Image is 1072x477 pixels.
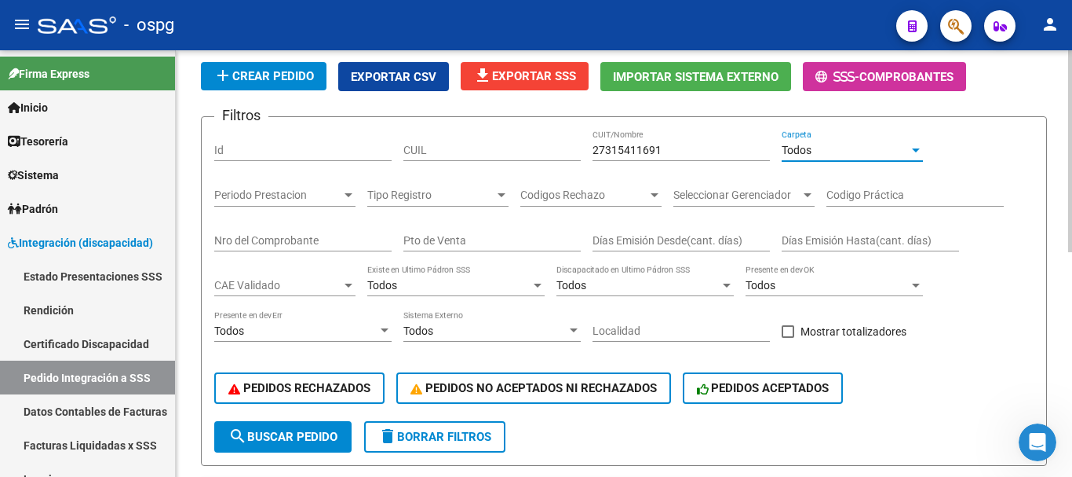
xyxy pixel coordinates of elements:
[214,372,385,404] button: PEDIDOS RECHAZADOS
[214,279,341,292] span: CAE Validado
[859,70,953,84] span: Comprobantes
[673,189,800,202] span: Seleccionar Gerenciador
[683,372,844,404] button: PEDIDOS ACEPTADOS
[8,133,68,150] span: Tesorería
[31,165,283,192] p: Necesitás ayuda?
[338,62,449,91] button: Exportar CSV
[556,279,586,292] span: Todos
[213,69,314,83] span: Crear Pedido
[378,427,397,446] mat-icon: delete
[228,430,337,444] span: Buscar Pedido
[600,62,791,91] button: Importar Sistema Externo
[8,65,89,83] span: Firma Express
[210,372,261,383] span: Mensajes
[473,66,492,85] mat-icon: file_download
[31,112,283,165] p: Hola! [PERSON_NAME]
[378,430,491,444] span: Borrar Filtros
[214,189,341,202] span: Periodo Prestacion
[461,62,589,90] button: Exportar SSS
[1019,424,1056,461] iframe: Intercom live chat
[473,69,576,83] span: Exportar SSS
[782,144,811,156] span: Todos
[396,372,671,404] button: PEDIDOS NO ACEPTADOS NI RECHAZADOS
[124,8,174,42] span: - ospg
[228,381,370,395] span: PEDIDOS RECHAZADOS
[201,62,326,90] button: Crear Pedido
[1041,15,1059,34] mat-icon: person
[270,25,298,53] div: Cerrar
[8,167,59,184] span: Sistema
[228,427,247,446] mat-icon: search
[8,99,48,116] span: Inicio
[8,234,153,251] span: Integración (discapacidad)
[13,15,31,34] mat-icon: menu
[746,279,775,292] span: Todos
[410,381,657,395] span: PEDIDOS NO ACEPTADOS NI RECHAZADOS
[32,225,262,241] div: Envíanos un mensaje
[213,66,232,85] mat-icon: add
[367,279,397,292] span: Todos
[520,189,647,202] span: Codigos Rechazo
[403,325,433,337] span: Todos
[214,421,352,453] button: Buscar Pedido
[214,105,268,127] h3: Filtros
[697,381,830,395] span: PEDIDOS ACEPTADOS
[214,325,244,337] span: Todos
[613,70,778,84] span: Importar Sistema Externo
[364,421,505,453] button: Borrar Filtros
[157,332,314,395] button: Mensajes
[8,200,58,218] span: Padrón
[367,189,494,202] span: Tipo Registro
[803,62,966,91] button: -Comprobantes
[351,70,436,84] span: Exportar CSV
[815,70,859,84] span: -
[800,322,906,341] span: Mostrar totalizadores
[62,372,96,383] span: Inicio
[16,211,298,255] div: Envíanos un mensaje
